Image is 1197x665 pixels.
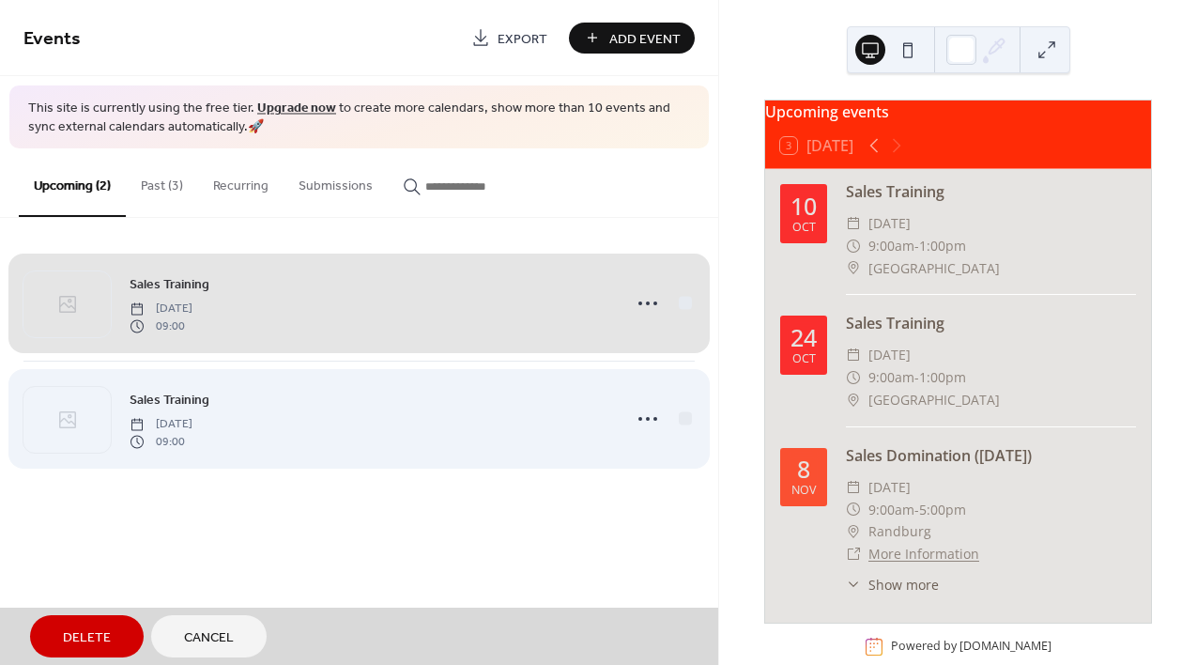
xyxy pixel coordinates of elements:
span: - [914,499,919,521]
button: Cancel [151,615,267,657]
span: 9:00am [868,366,914,389]
div: ​ [846,212,861,235]
div: ​ [846,575,861,595]
a: Export [457,23,561,54]
div: ​ [846,476,861,499]
button: Recurring [198,148,284,215]
span: [DATE] [868,212,911,235]
a: Sales Domination ([DATE]) [846,445,1032,466]
span: 9:00am [868,235,914,257]
span: Show more [868,575,939,595]
div: Oct [792,222,816,234]
button: Add Event [569,23,695,54]
a: Upgrade now [257,96,336,121]
span: Randburg [868,520,931,543]
span: 1:00pm [919,366,966,389]
div: ​ [846,543,861,565]
div: ​ [846,520,861,543]
span: Delete [63,628,111,648]
a: More Information [868,545,979,563]
span: [GEOGRAPHIC_DATA] [868,389,1000,411]
span: - [914,235,919,257]
button: ​Show more [846,575,939,595]
div: Powered by [891,639,1051,655]
button: Past (3) [126,148,198,215]
a: [DOMAIN_NAME] [959,639,1051,655]
div: Oct [792,353,816,365]
span: Add Event [609,29,681,49]
div: Sales Training [846,312,1136,334]
div: ​ [846,257,861,280]
div: ​ [846,499,861,521]
span: Cancel [184,628,234,648]
button: Upcoming (2) [19,148,126,217]
div: ​ [846,235,861,257]
div: Nov [791,485,816,497]
div: ​ [846,389,861,411]
div: 10 [790,194,817,218]
button: Submissions [284,148,388,215]
span: [DATE] [868,476,911,499]
span: - [914,366,919,389]
div: Upcoming events [765,101,1151,123]
span: Events [23,21,81,57]
div: ​ [846,366,861,389]
span: 1:00pm [919,235,966,257]
span: [GEOGRAPHIC_DATA] [868,257,1000,280]
span: [DATE] [868,344,911,366]
div: 24 [790,326,817,349]
span: Export [498,29,547,49]
button: Delete [30,615,144,657]
div: 8 [797,457,810,481]
span: 9:00am [868,499,914,521]
div: Sales Training [846,180,1136,203]
div: ​ [846,344,861,366]
span: 5:00pm [919,499,966,521]
span: This site is currently using the free tier. to create more calendars, show more than 10 events an... [28,100,690,136]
